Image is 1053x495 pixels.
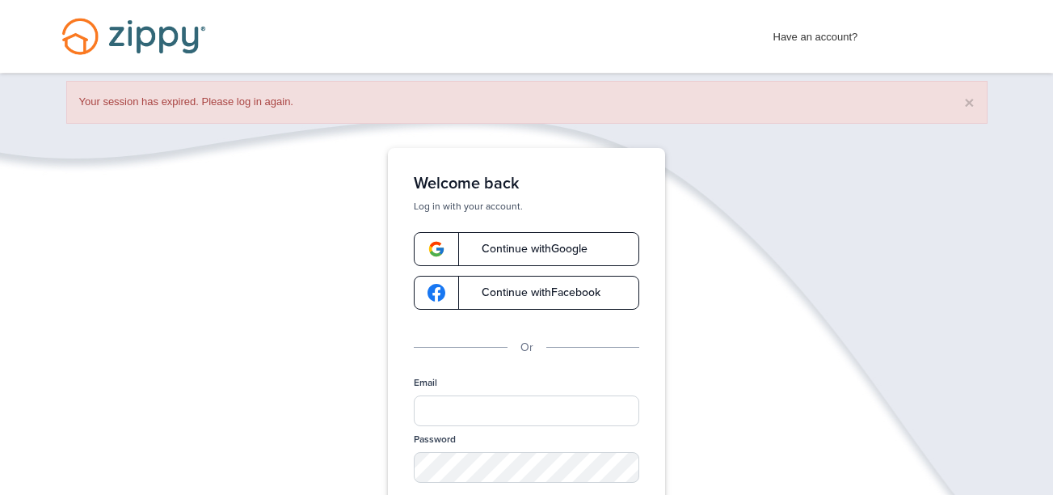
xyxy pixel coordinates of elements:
[465,243,588,255] span: Continue with Google
[414,276,639,310] a: google-logoContinue withFacebook
[414,452,639,483] input: Password
[428,240,445,258] img: google-logo
[773,20,858,46] span: Have an account?
[414,232,639,266] a: google-logoContinue withGoogle
[414,396,639,426] input: Email
[414,433,456,446] label: Password
[414,376,437,390] label: Email
[465,287,600,298] span: Continue with Facebook
[964,94,974,111] button: ×
[414,200,639,213] p: Log in with your account.
[428,284,445,302] img: google-logo
[520,339,533,357] p: Or
[66,81,988,124] div: Your session has expired. Please log in again.
[414,174,639,193] h1: Welcome back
